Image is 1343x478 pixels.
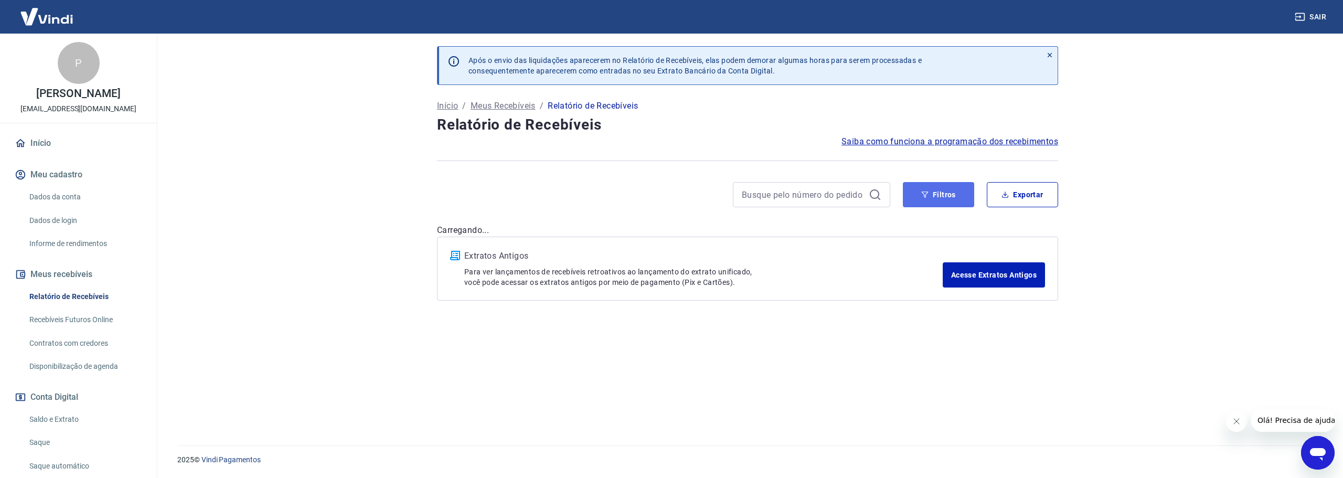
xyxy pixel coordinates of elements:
[540,100,543,112] p: /
[13,1,81,33] img: Vindi
[58,42,100,84] div: P
[903,182,974,207] button: Filtros
[1226,411,1247,432] iframe: Fechar mensagem
[1293,7,1330,27] button: Sair
[25,333,144,354] a: Contratos com credores
[177,454,1318,465] p: 2025 ©
[471,100,536,112] a: Meus Recebíveis
[25,286,144,307] a: Relatório de Recebíveis
[464,250,943,262] p: Extratos Antigos
[987,182,1058,207] button: Exportar
[25,409,144,430] a: Saldo e Extrato
[13,263,144,286] button: Meus recebíveis
[464,267,943,288] p: Para ver lançamentos de recebíveis retroativos ao lançamento do extrato unificado, você pode aces...
[36,88,120,99] p: [PERSON_NAME]
[25,210,144,231] a: Dados de login
[943,262,1045,288] a: Acesse Extratos Antigos
[468,55,922,76] p: Após o envio das liquidações aparecerem no Relatório de Recebíveis, elas podem demorar algumas ho...
[548,100,638,112] p: Relatório de Recebíveis
[25,233,144,254] a: Informe de rendimentos
[25,432,144,453] a: Saque
[25,455,144,477] a: Saque automático
[437,224,1058,237] p: Carregando...
[437,114,1058,135] h4: Relatório de Recebíveis
[13,163,144,186] button: Meu cadastro
[25,309,144,331] a: Recebíveis Futuros Online
[201,455,261,464] a: Vindi Pagamentos
[462,100,466,112] p: /
[1301,436,1335,470] iframe: Botão para abrir a janela de mensagens
[25,186,144,208] a: Dados da conta
[6,7,88,16] span: Olá! Precisa de ajuda?
[25,356,144,377] a: Disponibilização de agenda
[437,100,458,112] a: Início
[742,187,865,203] input: Busque pelo número do pedido
[1251,409,1335,432] iframe: Mensagem da empresa
[450,251,460,260] img: ícone
[13,386,144,409] button: Conta Digital
[20,103,136,114] p: [EMAIL_ADDRESS][DOMAIN_NAME]
[841,135,1058,148] a: Saiba como funciona a programação dos recebimentos
[13,132,144,155] a: Início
